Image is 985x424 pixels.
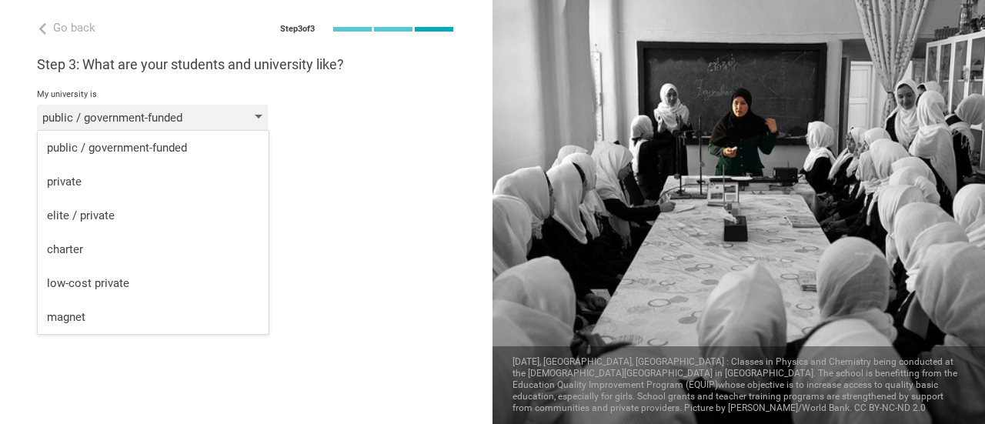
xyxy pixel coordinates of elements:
h3: Step 3: What are your students and university like? [37,55,456,74]
div: [DATE], [GEOGRAPHIC_DATA], [GEOGRAPHIC_DATA] : Classes in Physics and Chemistry being conducted a... [492,346,985,424]
div: My university is [37,89,456,100]
div: Step 3 of 3 [280,24,315,35]
span: Go back [53,21,95,35]
div: public / government-funded [42,110,219,125]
